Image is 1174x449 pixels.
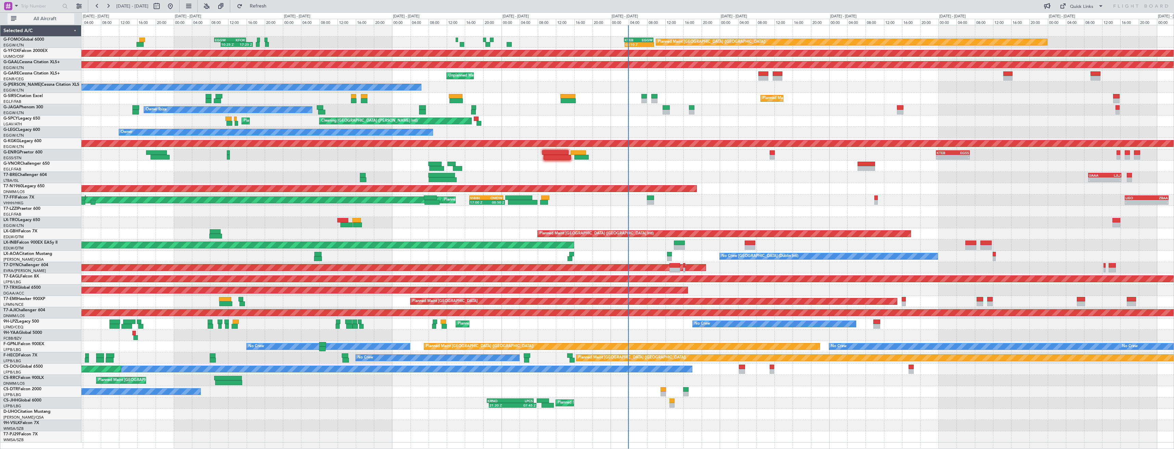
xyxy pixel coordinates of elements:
[470,200,487,204] div: 17:00 Z
[738,19,756,25] div: 04:00
[3,274,39,278] a: T7-EAGLFalcon 8X
[3,365,43,369] a: CS-DOUGlobal 6500
[3,263,19,267] span: T7-DYN
[3,392,21,397] a: LFPB/LBG
[210,19,228,25] div: 08:00
[611,19,629,25] div: 00:00
[3,398,18,403] span: CS-JHH
[3,144,24,149] a: EGGW/LTN
[830,14,857,19] div: [DATE] - [DATE]
[510,399,533,403] div: LPCS
[3,410,51,414] a: D-IJHOCitation Mustang
[8,13,74,24] button: All Aircraft
[3,234,24,240] a: EDLW/DTM
[3,229,18,233] span: LX-GBH
[3,313,25,318] a: DNMM/LOS
[3,43,24,48] a: EGGW/LTN
[3,291,24,296] a: DGAA/ACC
[574,19,592,25] div: 16:00
[665,19,683,25] div: 12:00
[3,218,40,222] a: LX-TROLegacy 650
[1120,19,1138,25] div: 16:00
[244,4,273,9] span: Refresh
[448,71,510,81] div: Unplanned Maint [PERSON_NAME]
[247,19,265,25] div: 16:00
[3,308,45,312] a: T7-AJIChallenger 604
[3,195,15,200] span: T7-FFI
[3,302,24,307] a: LFMN/NCE
[702,19,720,25] div: 20:00
[793,19,811,25] div: 16:00
[3,370,21,375] a: LFPB/LBG
[3,54,24,59] a: UUMO/OSF
[265,19,283,25] div: 20:00
[83,14,109,19] div: [DATE] - [DATE]
[3,319,17,324] span: 9H-LPZ
[3,347,21,352] a: LFPB/LBG
[3,117,40,121] a: G-SPCYLegacy 650
[1102,19,1120,25] div: 12:00
[3,365,19,369] span: CS-DOU
[234,1,275,12] button: Refresh
[937,155,953,159] div: -
[3,167,21,172] a: EGLF/FAB
[3,358,21,364] a: LFPB/LBG
[1105,178,1121,182] div: -
[3,88,24,93] a: EGGW/LTN
[3,223,24,228] a: EGGW/LTN
[694,319,710,329] div: No Crew
[625,38,639,42] div: KTEB
[592,19,611,25] div: 20:00
[3,398,41,403] a: CS-JHHGlobal 6000
[21,1,60,11] input: Trip Number
[3,319,39,324] a: 9H-LPZLegacy 500
[639,38,653,42] div: EGGW
[3,99,21,104] a: EGLF/FAB
[3,252,19,256] span: LX-AOA
[3,229,37,233] a: LX-GBHFalcon 7X
[3,376,44,380] a: CS-RRCFalcon 900LX
[3,83,41,87] span: G-[PERSON_NAME]
[920,19,938,25] div: 20:00
[3,415,44,420] a: [PERSON_NAME]/QSA
[101,19,119,25] div: 08:00
[490,403,513,407] div: 21:20 Z
[3,426,24,431] a: WMSA/SZB
[137,19,155,25] div: 16:00
[3,331,19,335] span: 9H-YAA
[321,116,418,126] div: Cleaning [GEOGRAPHIC_DATA] ([PERSON_NAME] Intl)
[1089,173,1105,177] div: UAAA
[3,207,40,211] a: T7-LZZIPraetor 600
[486,196,503,200] div: OMDW
[3,94,43,98] a: G-SIRSCitation Excel
[228,19,246,25] div: 12:00
[426,341,534,352] div: Planned Maint [GEOGRAPHIC_DATA] ([GEOGRAPHIC_DATA])
[3,150,19,154] span: G-ENRG
[556,19,574,25] div: 12:00
[119,19,137,25] div: 12:00
[3,241,17,245] span: LX-INB
[215,38,230,42] div: EGGW
[3,325,23,330] a: LFMD/CEQ
[1084,19,1102,25] div: 08:00
[3,410,17,414] span: D-IJHO
[237,42,252,46] div: 17:25 Z
[156,19,174,25] div: 20:00
[392,19,410,25] div: 00:00
[146,105,167,115] div: Owner Ibiza
[1125,200,1147,204] div: -
[3,173,17,177] span: T7-BRE
[248,341,264,352] div: No Crew
[721,14,747,19] div: [DATE] - [DATE]
[3,280,21,285] a: LFPB/LBG
[3,241,57,245] a: LX-INBFalcon 900EX EASy II
[244,116,322,126] div: Planned Maint Athens ([PERSON_NAME] Intl)
[3,342,44,346] a: F-GPNJFalcon 900EX
[487,200,504,204] div: 00:50 Z
[937,151,953,155] div: KTEB
[3,207,17,211] span: T7-LZZI
[683,19,702,25] div: 16:00
[578,353,686,363] div: Planned Maint [GEOGRAPHIC_DATA] ([GEOGRAPHIC_DATA])
[1070,3,1093,10] div: Quick Links
[3,83,79,87] a: G-[PERSON_NAME]Cessna Citation XLS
